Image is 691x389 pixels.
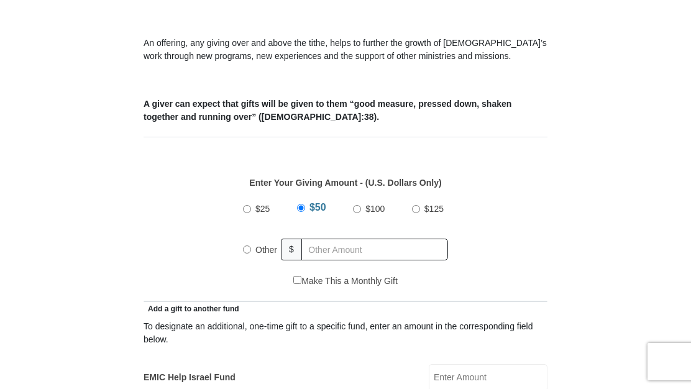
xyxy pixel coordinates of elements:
[255,204,270,214] span: $25
[281,239,302,260] span: $
[249,178,441,188] strong: Enter Your Giving Amount - (U.S. Dollars Only)
[301,239,448,260] input: Other Amount
[144,37,547,63] p: An offering, any giving over and above the tithe, helps to further the growth of [DEMOGRAPHIC_DAT...
[144,320,547,346] div: To designate an additional, one-time gift to a specific fund, enter an amount in the correspondin...
[365,204,385,214] span: $100
[293,276,301,284] input: Make This a Monthly Gift
[255,245,277,255] span: Other
[144,371,236,384] label: EMIC Help Israel Fund
[293,275,398,288] label: Make This a Monthly Gift
[424,204,444,214] span: $125
[144,304,239,313] span: Add a gift to another fund
[309,202,326,213] span: $50
[144,99,511,122] b: A giver can expect that gifts will be given to them “good measure, pressed down, shaken together ...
